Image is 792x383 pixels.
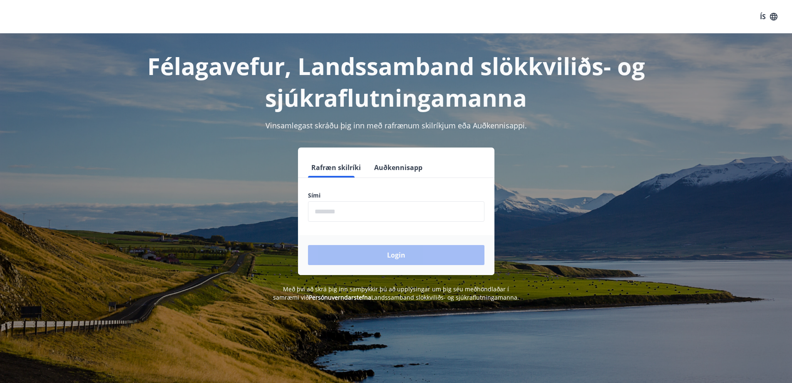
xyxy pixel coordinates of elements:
[266,120,527,130] span: Vinsamlegast skráðu þig inn með rafrænum skilríkjum eða Auðkennisappi.
[107,50,686,113] h1: Félagavefur, Landssamband slökkviliðs- og sjúkraflutningamanna
[308,191,484,200] label: Sími
[273,285,519,301] span: Með því að skrá þig inn samþykkir þú að upplýsingar um þig séu meðhöndlaðar í samræmi við Landssa...
[755,9,782,24] button: ÍS
[309,293,371,301] a: Persónuverndarstefna
[308,158,364,178] button: Rafræn skilríki
[371,158,426,178] button: Auðkennisapp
